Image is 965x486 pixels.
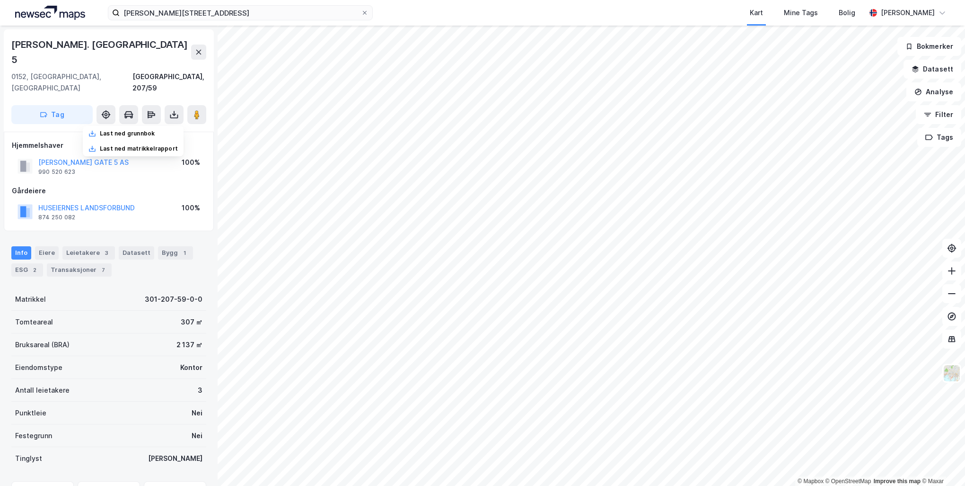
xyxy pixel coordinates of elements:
[100,130,155,137] div: Last ned grunnbok
[100,145,178,153] div: Last ned matrikkelrapport
[192,430,202,441] div: Nei
[15,339,70,351] div: Bruksareal (BRA)
[918,441,965,486] iframe: Chat Widget
[176,339,202,351] div: 2 137 ㎡
[750,7,763,18] div: Kart
[158,246,193,260] div: Bygg
[15,430,52,441] div: Festegrunn
[15,407,46,419] div: Punktleie
[784,7,818,18] div: Mine Tags
[15,362,62,373] div: Eiendomstype
[906,82,961,101] button: Analyse
[181,316,202,328] div: 307 ㎡
[120,6,361,20] input: Søk på adresse, matrikkel, gårdeiere, leietakere eller personer
[917,128,961,147] button: Tags
[38,214,75,221] div: 874 250 082
[30,265,39,275] div: 2
[119,246,154,260] div: Datasett
[15,294,46,305] div: Matrikkel
[798,478,824,485] a: Mapbox
[98,265,108,275] div: 7
[943,364,961,382] img: Z
[132,71,206,94] div: [GEOGRAPHIC_DATA], 207/59
[35,246,59,260] div: Eiere
[38,168,75,176] div: 990 520 623
[15,316,53,328] div: Tomteareal
[839,7,855,18] div: Bolig
[180,248,189,258] div: 1
[62,246,115,260] div: Leietakere
[15,385,70,396] div: Antall leietakere
[12,185,206,197] div: Gårdeiere
[825,478,871,485] a: OpenStreetMap
[102,248,111,258] div: 3
[198,385,202,396] div: 3
[11,37,191,67] div: [PERSON_NAME]. [GEOGRAPHIC_DATA] 5
[47,263,112,277] div: Transaksjoner
[897,37,961,56] button: Bokmerker
[192,407,202,419] div: Nei
[904,60,961,79] button: Datasett
[11,246,31,260] div: Info
[881,7,935,18] div: [PERSON_NAME]
[918,441,965,486] div: Kontrollprogram for chat
[874,478,921,485] a: Improve this map
[182,157,200,168] div: 100%
[11,105,93,124] button: Tag
[12,140,206,151] div: Hjemmelshaver
[11,71,132,94] div: 0152, [GEOGRAPHIC_DATA], [GEOGRAPHIC_DATA]
[182,202,200,214] div: 100%
[145,294,202,305] div: 301-207-59-0-0
[916,105,961,124] button: Filter
[15,453,42,464] div: Tinglyst
[148,453,202,464] div: [PERSON_NAME]
[11,263,43,277] div: ESG
[180,362,202,373] div: Kontor
[15,6,85,20] img: logo.a4113a55bc3d86da70a041830d287a7e.svg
